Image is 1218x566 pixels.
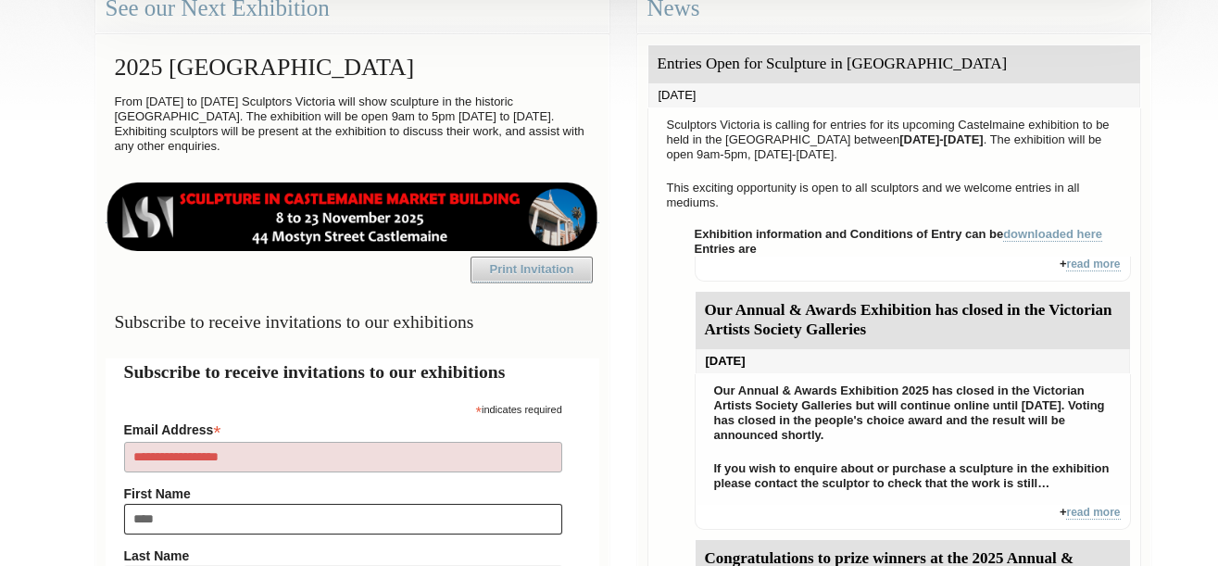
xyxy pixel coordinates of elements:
h3: Subscribe to receive invitations to our exhibitions [106,304,599,340]
div: Our Annual & Awards Exhibition has closed in the Victorian Artists Society Galleries [696,292,1130,349]
a: Print Invitation [471,257,593,283]
p: From [DATE] to [DATE] Sculptors Victoria will show sculpture in the historic [GEOGRAPHIC_DATA]. T... [106,90,599,158]
div: [DATE] [648,83,1140,107]
label: Email Address [124,417,562,439]
strong: [DATE]-[DATE] [899,132,984,146]
p: This exciting opportunity is open to all sculptors and we welcome entries in all mediums. [658,176,1131,215]
a: read more [1066,258,1120,271]
label: First Name [124,486,562,501]
h2: 2025 [GEOGRAPHIC_DATA] [106,44,599,90]
div: [DATE] [696,349,1130,373]
p: If you wish to enquire about or purchase a sculpture in the exhibition please contact the sculpto... [705,457,1121,496]
h2: Subscribe to receive invitations to our exhibitions [124,358,581,385]
strong: Exhibition information and Conditions of Entry can be [695,227,1103,242]
a: downloaded here [1003,227,1102,242]
label: Last Name [124,548,562,563]
div: + [695,505,1131,530]
div: Entries Open for Sculpture in [GEOGRAPHIC_DATA] [648,45,1140,83]
p: Our Annual & Awards Exhibition 2025 has closed in the Victorian Artists Society Galleries but wil... [705,379,1121,447]
div: + [695,257,1131,282]
img: castlemaine-ldrbd25v2.png [106,182,599,251]
div: indicates required [124,399,562,417]
p: Sculptors Victoria is calling for entries for its upcoming Castelmaine exhibition to be held in t... [658,113,1131,167]
a: read more [1066,506,1120,520]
